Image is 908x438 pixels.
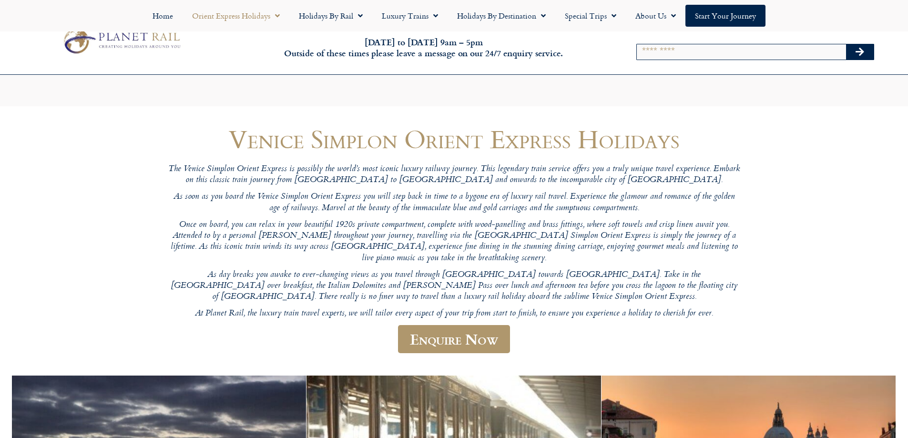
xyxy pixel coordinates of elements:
[59,26,184,56] img: Planet Rail Train Holidays Logo
[183,5,289,27] a: Orient Express Holidays
[5,5,903,27] nav: Menu
[372,5,448,27] a: Luxury Trains
[448,5,555,27] a: Holidays by Destination
[168,270,740,303] p: As day breaks you awake to ever-changing views as you travel through [GEOGRAPHIC_DATA] towards [G...
[685,5,765,27] a: Start your Journey
[245,37,603,59] h6: [DATE] to [DATE] 9am – 5pm Outside of these times please leave a message on our 24/7 enquiry serv...
[143,5,183,27] a: Home
[168,125,740,153] h1: Venice Simplon Orient Express Holidays
[846,44,874,60] button: Search
[289,5,372,27] a: Holidays by Rail
[555,5,626,27] a: Special Trips
[626,5,685,27] a: About Us
[398,325,510,353] a: Enquire Now
[168,164,740,186] p: The Venice Simplon Orient Express is possibly the world’s most iconic luxury railway journey. Thi...
[168,192,740,214] p: As soon as you board the Venice Simplon Orient Express you will step back in time to a bygone era...
[168,220,740,264] p: Once on board, you can relax in your beautiful 1920s private compartment, complete with wood-pane...
[168,308,740,319] p: At Planet Rail, the luxury train travel experts, we will tailor every aspect of your trip from st...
